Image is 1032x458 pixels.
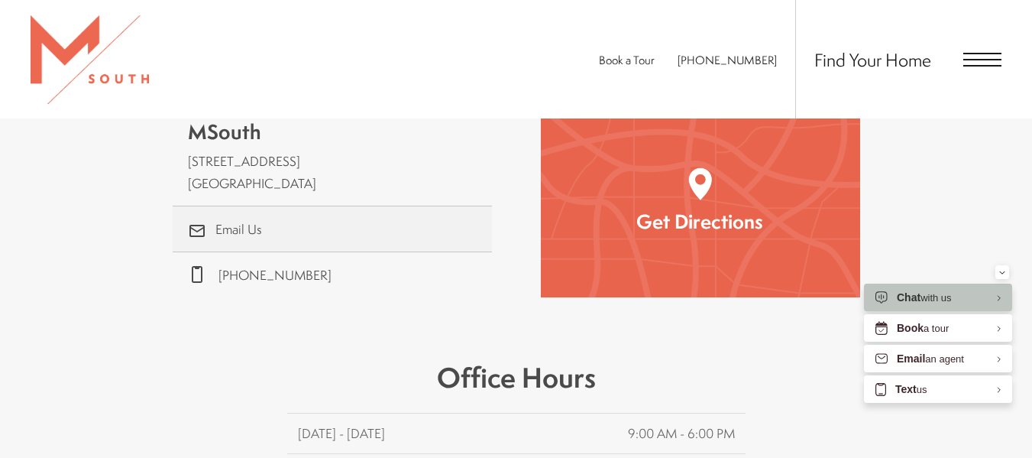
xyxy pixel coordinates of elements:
a: Open Google Maps to Get Directions [541,106,860,298]
a: Book a Tour [599,52,655,68]
a: Find Your Home [814,47,931,72]
p: Get Directions [572,208,827,235]
p: Office Hours [287,359,746,414]
a: Email Us [173,206,492,252]
p: [DATE] - [DATE] [298,424,385,443]
span: [PHONE_NUMBER] [218,266,332,284]
a: Get Directions to 5110 South Manhattan Avenue Tampa, FL 33611 [173,106,492,206]
img: MSouth [31,15,149,104]
span: [STREET_ADDRESS] [GEOGRAPHIC_DATA] [188,152,316,192]
button: Open Menu [963,53,1001,67]
p: 9:00 AM - 6:00 PM [628,424,735,443]
a: Call Us at phone: 813-570-8014 [173,252,492,297]
img: Map Pin Icon [688,168,711,200]
a: Call Us at 813-570-8014 [678,52,777,68]
span: [PHONE_NUMBER] [678,52,777,68]
p: MSouth [188,118,477,147]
